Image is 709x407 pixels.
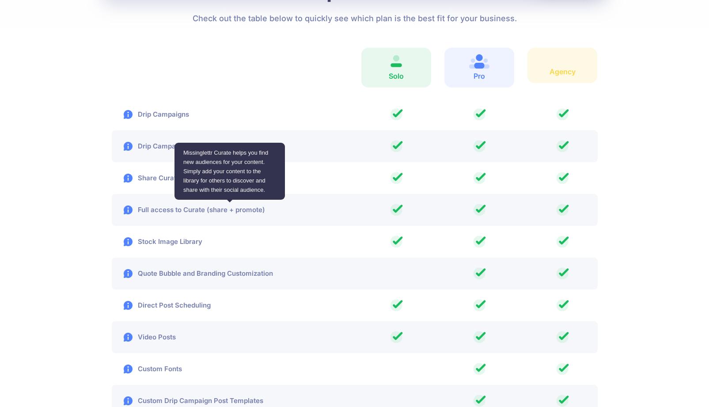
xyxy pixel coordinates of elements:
[112,396,263,406] p: Custom Drip Campaign Post Templates
[451,71,508,81] p: Pro
[112,11,598,26] p: Check out the table below to quickly see which plan is the best fit for your business.
[112,109,189,120] p: Drip Campaigns
[112,236,202,247] p: Stock Image Library
[112,205,265,215] p: Full access to Curate (share + promote)
[112,141,265,152] p: Drip Campaigns for YouTube and Wistia
[174,143,285,200] div: Missinglettr Curate helps you find new audiences for your content. Simply add your content to the...
[368,71,425,81] p: Solo
[534,66,591,77] p: Agency
[112,268,273,279] p: Quote Bubble and Branding Customization
[112,173,210,183] p: Share Curated content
